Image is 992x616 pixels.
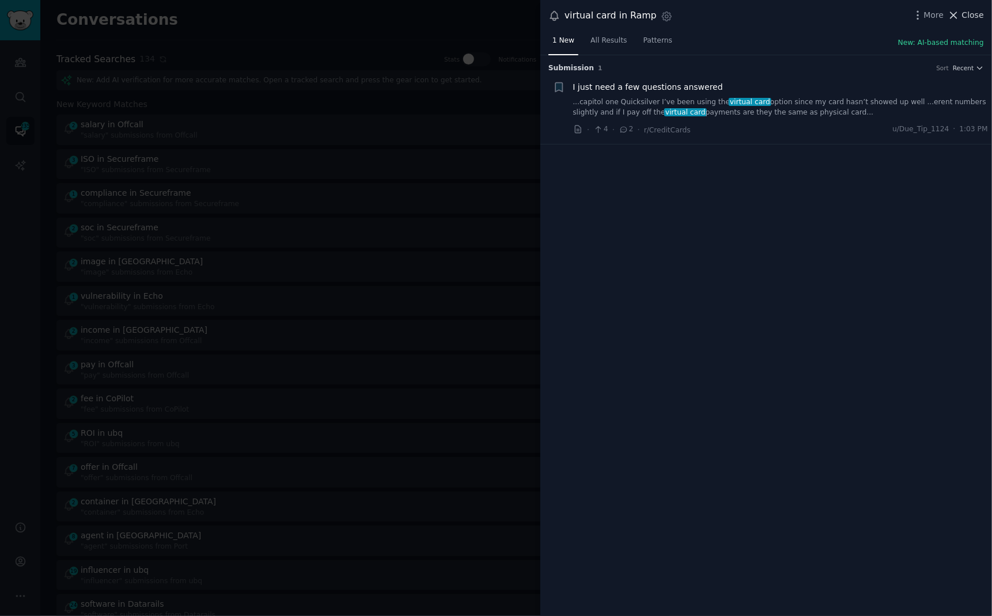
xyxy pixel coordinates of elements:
[953,124,956,135] span: ·
[937,64,949,72] div: Sort
[573,81,723,93] a: I just need a few questions answered
[892,124,949,135] span: u/Due_Tip_1124
[612,124,615,136] span: ·
[953,64,974,72] span: Recent
[664,108,706,116] span: virtual card
[924,9,944,21] span: More
[639,32,676,55] a: Patterns
[573,97,989,117] a: ...capitol one Quicksilver I’ve been using thevirtual cardoption since my card hasn’t showed up w...
[598,64,602,71] span: 1
[638,124,640,136] span: ·
[962,9,984,21] span: Close
[548,63,594,74] span: Submission
[619,124,633,135] span: 2
[729,98,771,106] span: virtual card
[552,36,574,46] span: 1 New
[643,36,672,46] span: Patterns
[898,38,984,48] button: New: AI-based matching
[565,9,657,23] div: virtual card in Ramp
[960,124,988,135] span: 1:03 PM
[593,124,608,135] span: 4
[953,64,984,72] button: Recent
[586,32,631,55] a: All Results
[912,9,944,21] button: More
[548,32,578,55] a: 1 New
[644,126,691,134] span: r/CreditCards
[587,124,589,136] span: ·
[590,36,627,46] span: All Results
[948,9,984,21] button: Close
